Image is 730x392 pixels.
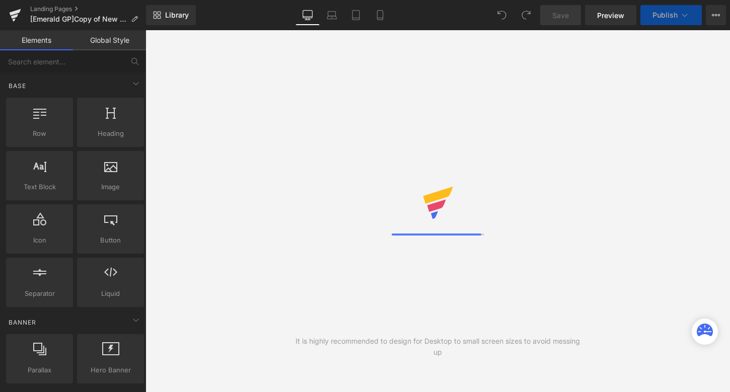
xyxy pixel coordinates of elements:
[30,5,146,13] a: Landing Pages
[8,318,37,327] span: Banner
[73,30,146,50] a: Global Style
[640,5,702,25] button: Publish
[80,235,141,246] span: Button
[80,128,141,139] span: Heading
[652,11,678,19] span: Publish
[8,81,27,91] span: Base
[165,11,189,20] span: Library
[597,10,624,21] span: Preview
[706,5,726,25] button: More
[9,235,70,246] span: Icon
[320,5,344,25] a: Laptop
[9,288,70,299] span: Separator
[585,5,636,25] a: Preview
[9,182,70,192] span: Text Block
[146,5,196,25] a: New Library
[492,5,512,25] button: Undo
[368,5,392,25] a: Mobile
[30,15,127,23] span: [Emerald GP]Copy of New Menu Build
[80,288,141,299] span: Liquid
[80,365,141,375] span: Hero Banner
[552,10,569,21] span: Save
[80,182,141,192] span: Image
[296,5,320,25] a: Desktop
[344,5,368,25] a: Tablet
[9,365,70,375] span: Parallax
[291,336,584,358] div: It is highly recommended to design for Desktop to small screen sizes to avoid messing up
[9,128,70,139] span: Row
[516,5,536,25] button: Redo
